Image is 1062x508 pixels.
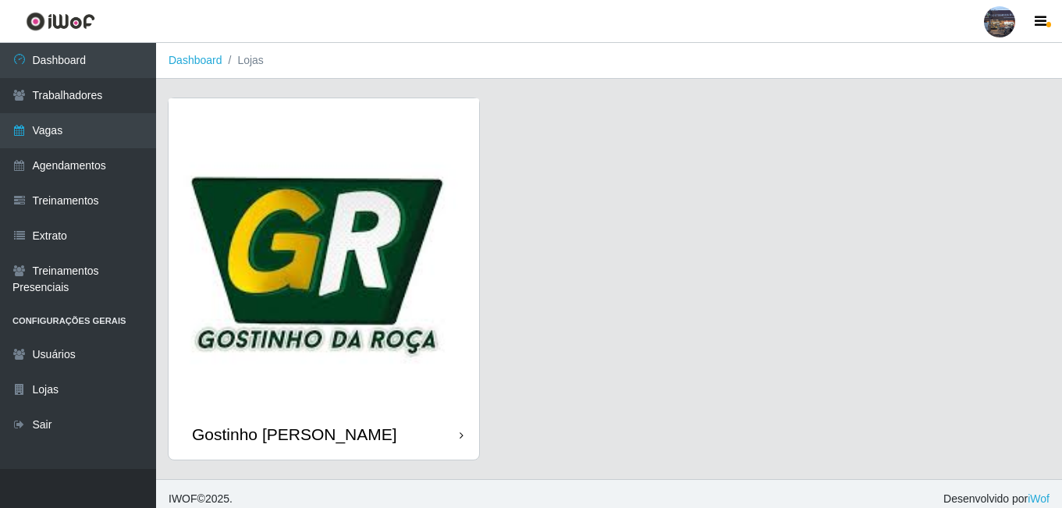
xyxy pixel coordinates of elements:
[156,43,1062,79] nav: breadcrumb
[943,491,1050,507] span: Desenvolvido por
[169,98,479,460] a: Gostinho [PERSON_NAME]
[169,54,222,66] a: Dashboard
[192,425,397,444] div: Gostinho [PERSON_NAME]
[169,492,197,505] span: IWOF
[169,98,479,409] img: cardImg
[26,12,95,31] img: CoreUI Logo
[1028,492,1050,505] a: iWof
[222,52,264,69] li: Lojas
[169,491,233,507] span: © 2025 .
